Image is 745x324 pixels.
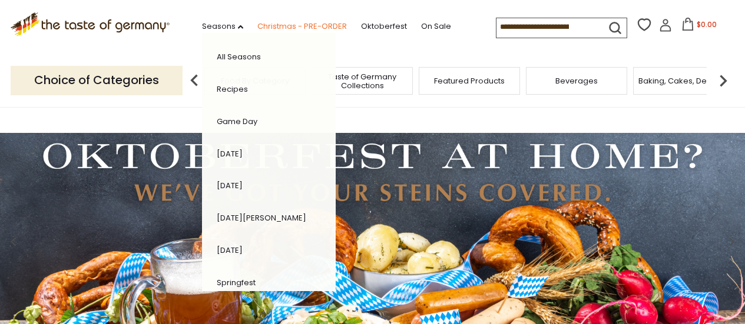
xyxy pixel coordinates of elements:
span: $0.00 [697,19,717,29]
a: Game Day [217,116,257,127]
a: Recipes [217,83,248,95]
a: [DATE][PERSON_NAME] [217,212,306,223]
button: $0.00 [674,18,724,35]
a: [DATE] [217,180,243,191]
a: Christmas - PRE-ORDER [257,20,347,33]
a: Baking, Cakes, Desserts [638,76,730,85]
p: Choice of Categories [11,66,183,95]
a: Featured Products [434,76,505,85]
a: Seasons [202,20,243,33]
a: All Seasons [217,51,261,62]
a: On Sale [421,20,451,33]
a: Oktoberfest [361,20,407,33]
a: Beverages [555,76,598,85]
a: [DATE] [217,148,243,159]
img: previous arrow [183,69,206,92]
img: next arrow [711,69,735,92]
a: Taste of Germany Collections [315,72,409,90]
a: [DATE] [217,245,243,256]
a: Springfest [217,277,256,288]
